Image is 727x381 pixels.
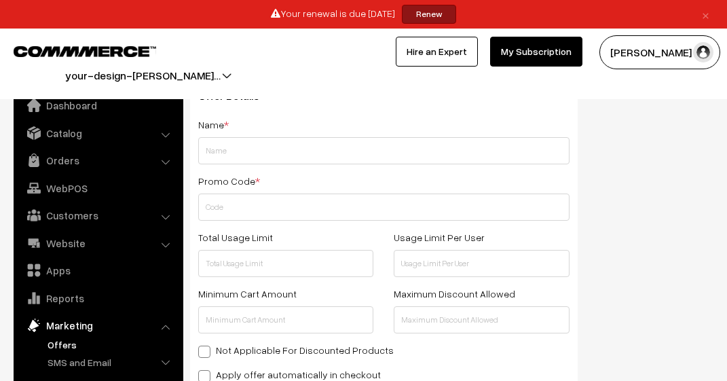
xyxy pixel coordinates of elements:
input: Maximum Discount Allowed [394,306,569,333]
button: your-design-[PERSON_NAME]… [18,58,268,92]
input: Usage Limit Per User [394,250,569,277]
a: Orders [17,148,179,173]
a: Hire an Expert [396,37,478,67]
label: Name [198,117,229,132]
div: Your renewal is due [DATE] [5,5,722,24]
a: Marketing [17,313,179,338]
img: user [693,42,713,62]
a: Dashboard [17,93,179,117]
label: Not Applicable For Discounted Products [198,343,394,357]
a: Reports [17,286,179,310]
a: Apps [17,258,179,283]
a: Offers [44,338,179,352]
label: Usage Limit Per User [394,230,485,244]
label: Maximum Discount Allowed [394,287,515,301]
label: Promo Code [198,174,260,188]
a: Website [17,231,179,255]
button: [PERSON_NAME] N.P [599,35,720,69]
a: My Subscription [490,37,582,67]
label: Minimum Cart Amount [198,287,297,301]
a: Renew [402,5,456,24]
label: Total Usage Limit [198,230,273,244]
input: Code [198,194,570,221]
a: WebPOS [17,176,179,200]
img: COMMMERCE [14,46,156,56]
a: Customers [17,203,179,228]
a: SMS and Email [44,355,179,369]
a: × [696,6,715,22]
input: Minimum Cart Amount [198,306,373,333]
a: Catalog [17,121,179,145]
a: COMMMERCE [14,42,132,58]
input: Total Usage Limit [198,250,373,277]
input: Name [198,137,570,164]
